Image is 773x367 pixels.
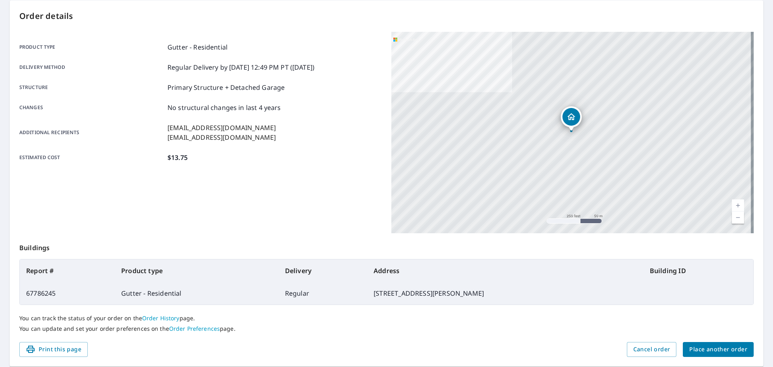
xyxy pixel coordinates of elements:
[279,259,367,282] th: Delivery
[19,83,164,92] p: Structure
[643,259,753,282] th: Building ID
[19,62,164,72] p: Delivery method
[279,282,367,305] td: Regular
[167,153,188,162] p: $13.75
[20,282,115,305] td: 67786245
[115,259,279,282] th: Product type
[19,325,754,332] p: You can update and set your order preferences on the page.
[19,103,164,112] p: Changes
[169,325,220,332] a: Order Preferences
[142,314,180,322] a: Order History
[115,282,279,305] td: Gutter - Residential
[19,315,754,322] p: You can track the status of your order on the page.
[627,342,677,357] button: Cancel order
[167,103,281,112] p: No structural changes in last 4 years
[167,42,227,52] p: Gutter - Residential
[683,342,754,357] button: Place another order
[633,344,670,355] span: Cancel order
[26,344,81,355] span: Print this page
[19,123,164,142] p: Additional recipients
[19,342,88,357] button: Print this page
[19,233,754,259] p: Buildings
[167,123,276,133] p: [EMAIL_ADDRESS][DOMAIN_NAME]
[19,42,164,52] p: Product type
[167,62,314,72] p: Regular Delivery by [DATE] 12:49 PM PT ([DATE])
[20,259,115,282] th: Report #
[19,10,754,22] p: Order details
[689,344,747,355] span: Place another order
[19,153,164,162] p: Estimated cost
[167,133,276,142] p: [EMAIL_ADDRESS][DOMAIN_NAME]
[732,199,744,211] a: Current Level 17, Zoom In
[167,83,285,92] p: Primary Structure + Detached Garage
[561,106,582,131] div: Dropped pin, building 1, Residential property, 546 Malinmor Dr Weldon Spring, MO 63304
[732,211,744,224] a: Current Level 17, Zoom Out
[367,259,643,282] th: Address
[367,282,643,305] td: [STREET_ADDRESS][PERSON_NAME]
